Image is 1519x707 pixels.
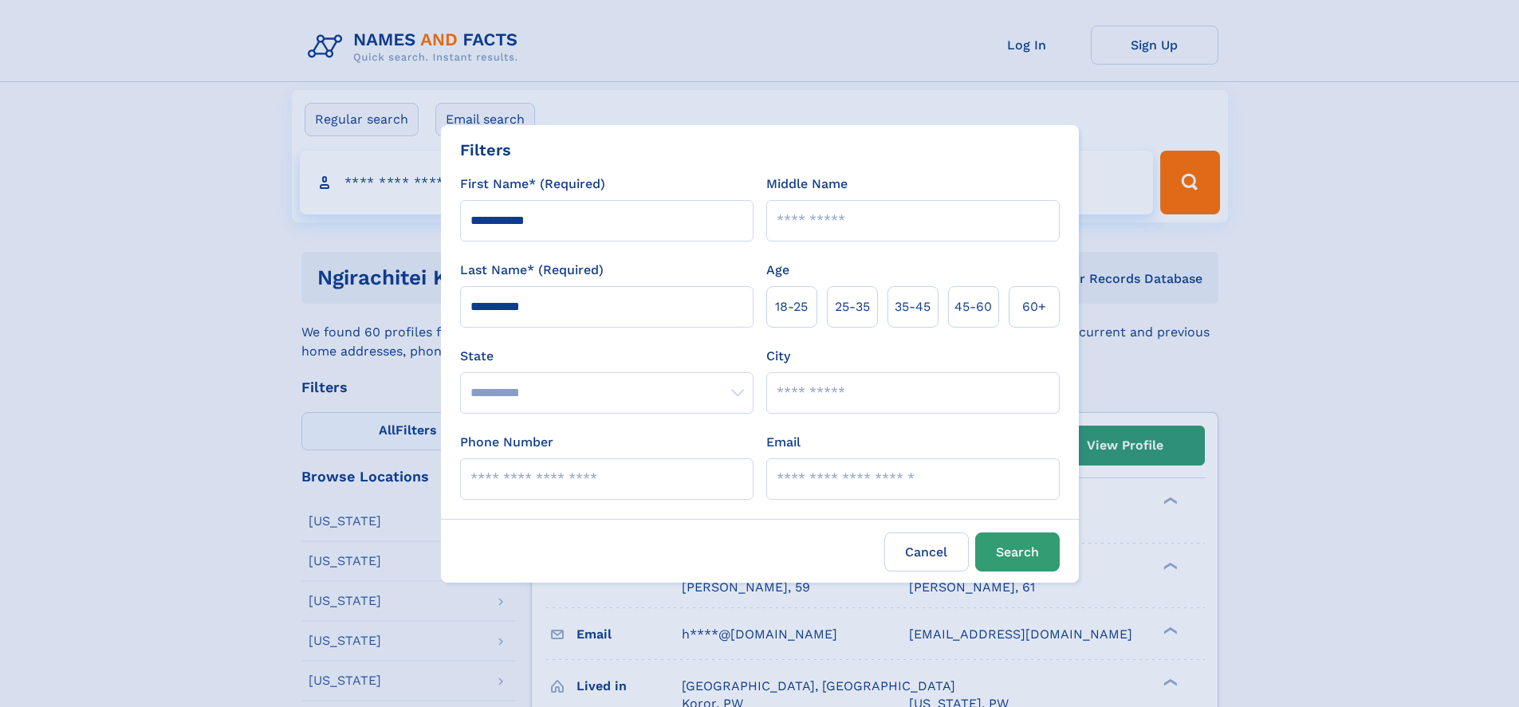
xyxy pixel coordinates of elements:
[766,433,801,452] label: Email
[766,261,789,280] label: Age
[884,532,969,571] label: Cancel
[460,175,605,194] label: First Name* (Required)
[460,261,604,280] label: Last Name* (Required)
[766,347,790,366] label: City
[775,297,808,316] span: 18‑25
[954,297,992,316] span: 45‑60
[835,297,870,316] span: 25‑35
[1022,297,1046,316] span: 60+
[460,347,754,366] label: State
[460,433,553,452] label: Phone Number
[460,138,511,162] div: Filters
[766,175,848,194] label: Middle Name
[975,532,1060,571] button: Search
[895,297,931,316] span: 35‑45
